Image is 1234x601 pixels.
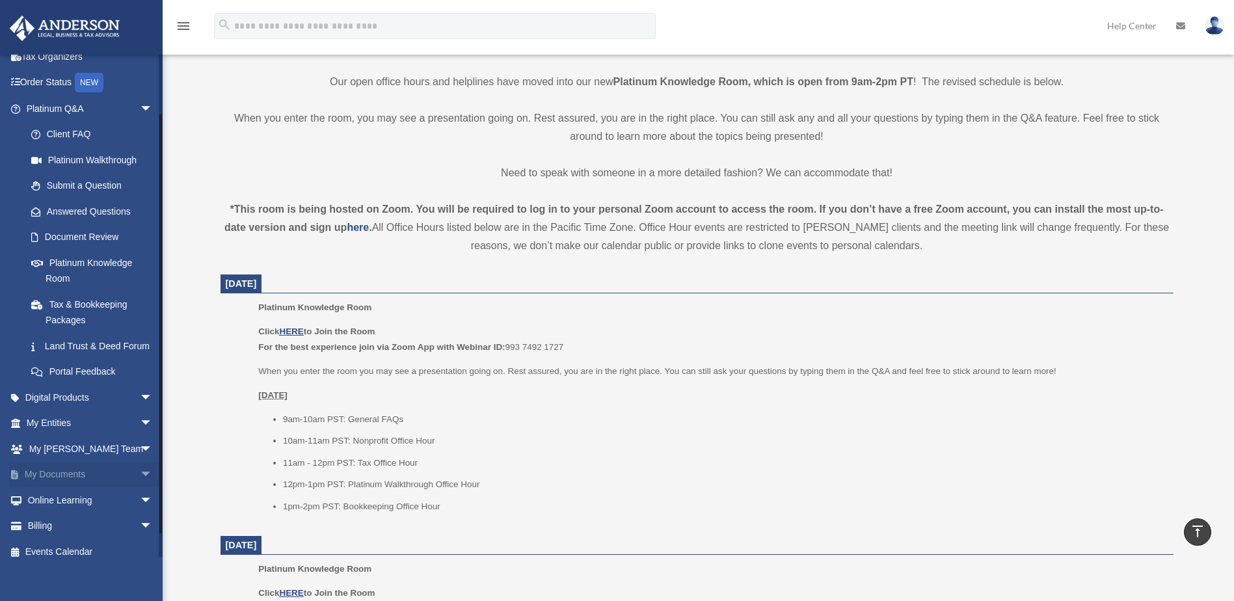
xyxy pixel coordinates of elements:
[258,564,371,574] span: Platinum Knowledge Room
[140,487,166,514] span: arrow_drop_down
[9,462,172,488] a: My Documentsarrow_drop_down
[18,250,166,291] a: Platinum Knowledge Room
[258,364,1164,379] p: When you enter the room you may see a presentation going on. Rest assured, you are in the right p...
[283,455,1164,471] li: 11am - 12pm PST: Tax Office Hour
[347,222,369,233] a: here
[258,302,371,312] span: Platinum Knowledge Room
[258,390,288,400] u: [DATE]
[279,327,303,336] a: HERE
[9,384,172,410] a: Digital Productsarrow_drop_down
[18,224,172,250] a: Document Review
[176,18,191,34] i: menu
[9,70,172,96] a: Order StatusNEW
[221,109,1174,146] p: When you enter the room, you may see a presentation going on. Rest assured, you are in the right ...
[1190,524,1205,539] i: vertical_align_top
[258,588,375,598] b: Click to Join the Room
[9,96,172,122] a: Platinum Q&Aarrow_drop_down
[221,73,1174,91] p: Our open office hours and helplines have moved into our new ! The revised schedule is below.
[258,324,1164,354] p: 993 7492 1727
[258,327,375,336] b: Click to Join the Room
[9,487,172,513] a: Online Learningarrow_drop_down
[9,436,172,462] a: My [PERSON_NAME] Teamarrow_drop_down
[176,23,191,34] a: menu
[18,147,172,173] a: Platinum Walkthrough
[140,410,166,437] span: arrow_drop_down
[140,436,166,462] span: arrow_drop_down
[9,410,172,436] a: My Entitiesarrow_drop_down
[224,204,1164,233] strong: *This room is being hosted on Zoom. You will be required to log in to your personal Zoom account ...
[217,18,232,32] i: search
[283,477,1164,492] li: 12pm-1pm PST: Platinum Walkthrough Office Hour
[18,173,172,199] a: Submit a Question
[140,462,166,488] span: arrow_drop_down
[226,278,257,289] span: [DATE]
[18,198,172,224] a: Answered Questions
[9,513,172,539] a: Billingarrow_drop_down
[75,73,103,92] div: NEW
[613,76,913,87] strong: Platinum Knowledge Room, which is open from 9am-2pm PT
[18,359,172,385] a: Portal Feedback
[18,291,172,333] a: Tax & Bookkeeping Packages
[221,164,1174,182] p: Need to speak with someone in a more detailed fashion? We can accommodate that!
[1205,16,1224,35] img: User Pic
[221,200,1174,255] div: All Office Hours listed below are in the Pacific Time Zone. Office Hour events are restricted to ...
[283,499,1164,514] li: 1pm-2pm PST: Bookkeeping Office Hour
[140,96,166,122] span: arrow_drop_down
[6,16,124,41] img: Anderson Advisors Platinum Portal
[18,333,172,359] a: Land Trust & Deed Forum
[283,433,1164,449] li: 10am-11am PST: Nonprofit Office Hour
[283,412,1164,427] li: 9am-10am PST: General FAQs
[9,44,172,70] a: Tax Organizers
[369,222,371,233] strong: .
[9,539,172,565] a: Events Calendar
[279,588,303,598] a: HERE
[18,122,172,148] a: Client FAQ
[226,540,257,550] span: [DATE]
[258,342,505,352] b: For the best experience join via Zoom App with Webinar ID:
[140,384,166,411] span: arrow_drop_down
[140,513,166,540] span: arrow_drop_down
[1184,518,1211,546] a: vertical_align_top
